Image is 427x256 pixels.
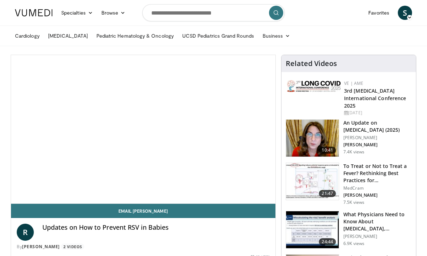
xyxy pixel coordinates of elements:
[11,204,275,218] a: Email [PERSON_NAME]
[17,224,34,241] a: R
[42,224,270,232] h4: Updates on How to Prevent RSV in Babies
[364,6,394,20] a: Favorites
[22,244,60,250] a: [PERSON_NAME]
[343,163,412,184] h3: To Treat or Not to Treat a Fever? Rethinking Best Practices for [MEDICAL_DATA] …
[178,29,258,43] a: UCSD Pediatrics Grand Rounds
[97,6,130,20] a: Browse
[287,80,341,92] img: a2792a71-925c-4fc2-b8ef-8d1b21aec2f7.png.150x105_q85_autocrop_double_scale_upscale_version-0.2.jpg
[142,4,285,21] input: Search topics, interventions
[258,29,295,43] a: Business
[398,6,412,20] a: S
[57,6,97,20] a: Specialties
[286,163,412,205] a: 21:47 To Treat or Not to Treat a Fever? Rethinking Best Practices for [MEDICAL_DATA] … MedCram [P...
[344,80,363,86] a: VE | AME
[343,211,412,232] h3: What Physicians Need to Know About [MEDICAL_DATA], [MEDICAL_DATA], and RSV?
[319,190,336,197] span: 21:47
[343,234,412,239] p: [PERSON_NAME]
[286,119,412,157] a: 10:41 An Update on [MEDICAL_DATA] (2025) [PERSON_NAME] [PERSON_NAME] 7.4K views
[343,119,412,134] h3: An Update on [MEDICAL_DATA] (2025)
[15,9,53,16] img: VuMedi Logo
[343,192,412,198] p: [PERSON_NAME]
[286,59,337,68] h4: Related Videos
[343,241,364,246] p: 6.9K views
[44,29,92,43] a: [MEDICAL_DATA]
[286,120,339,157] img: 48af3e72-e66e-47da-b79f-f02e7cc46b9b.png.150x105_q85_crop-smart_upscale.png
[11,55,275,204] video-js: Video Player
[319,238,336,245] span: 24:44
[286,211,339,248] img: 91589b0f-a920-456c-982d-84c13c387289.150x105_q85_crop-smart_upscale.jpg
[17,244,270,250] div: By
[319,147,336,154] span: 10:41
[92,29,178,43] a: Pediatric Hematology & Oncology
[343,185,412,191] p: MedCram
[61,244,84,250] a: 2 Videos
[343,135,412,141] p: [PERSON_NAME]
[286,211,412,249] a: 24:44 What Physicians Need to Know About [MEDICAL_DATA], [MEDICAL_DATA], and RSV? [PERSON_NAME] 6...
[344,87,406,109] a: 3rd [MEDICAL_DATA] International Conference 2025
[343,149,364,155] p: 7.4K views
[343,142,412,148] p: [PERSON_NAME]
[344,110,410,116] div: [DATE]
[343,200,364,205] p: 7.5K views
[11,29,44,43] a: Cardiology
[286,163,339,200] img: 17417671-29c8-401a-9d06-236fa126b08d.150x105_q85_crop-smart_upscale.jpg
